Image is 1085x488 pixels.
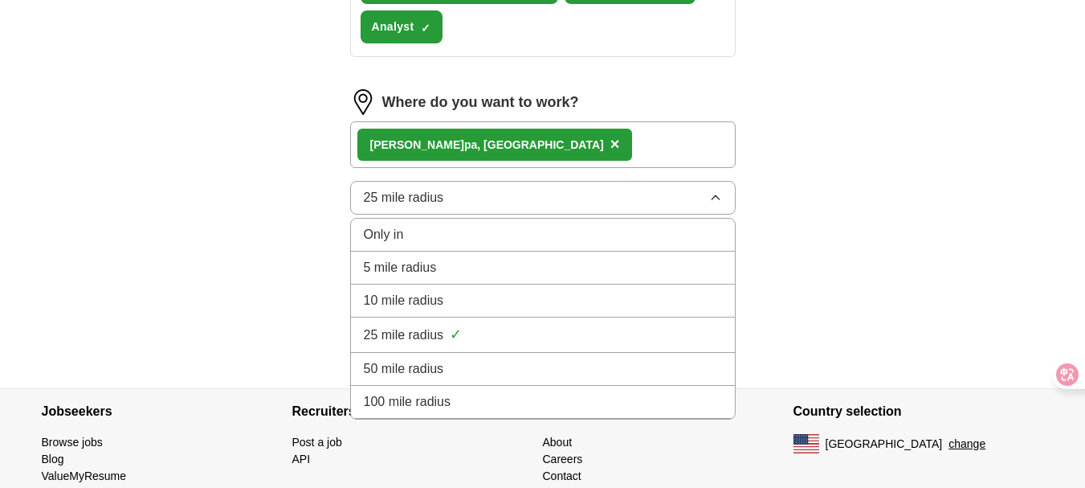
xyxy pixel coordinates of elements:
a: Blog [42,453,64,465]
a: ValueMyResume [42,470,127,482]
button: × [610,133,620,157]
button: Analyst✓ [361,10,443,43]
button: change [948,436,985,453]
span: ✓ [450,324,462,346]
div: pa, [GEOGRAPHIC_DATA] [370,137,604,154]
span: 100 mile radius [364,392,451,412]
span: Only in [364,225,404,244]
img: location.png [350,89,376,115]
h4: Country selection [793,389,1044,434]
span: ✓ [421,22,430,35]
span: Analyst [372,18,414,35]
span: 10 mile radius [364,291,444,310]
a: Post a job [292,436,342,449]
a: API [292,453,311,465]
a: Careers [543,453,583,465]
span: × [610,135,620,153]
button: 25 mile radius [350,181,736,215]
a: Contact [543,470,581,482]
label: Where do you want to work? [382,92,579,113]
span: [GEOGRAPHIC_DATA] [826,436,943,453]
span: 25 mile radius [364,326,444,345]
span: 25 mile radius [364,188,444,207]
span: 5 mile radius [364,258,437,277]
a: About [543,436,573,449]
strong: [PERSON_NAME] [370,138,464,151]
a: Browse jobs [42,436,103,449]
span: 50 mile radius [364,359,444,379]
img: US flag [793,434,819,453]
